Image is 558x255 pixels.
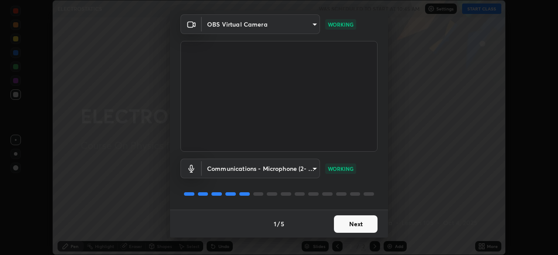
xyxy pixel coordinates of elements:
[277,219,280,228] h4: /
[281,219,284,228] h4: 5
[274,219,276,228] h4: 1
[202,14,320,34] div: OBS Virtual Camera
[328,165,354,173] p: WORKING
[202,159,320,178] div: OBS Virtual Camera
[328,20,354,28] p: WORKING
[334,215,378,233] button: Next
